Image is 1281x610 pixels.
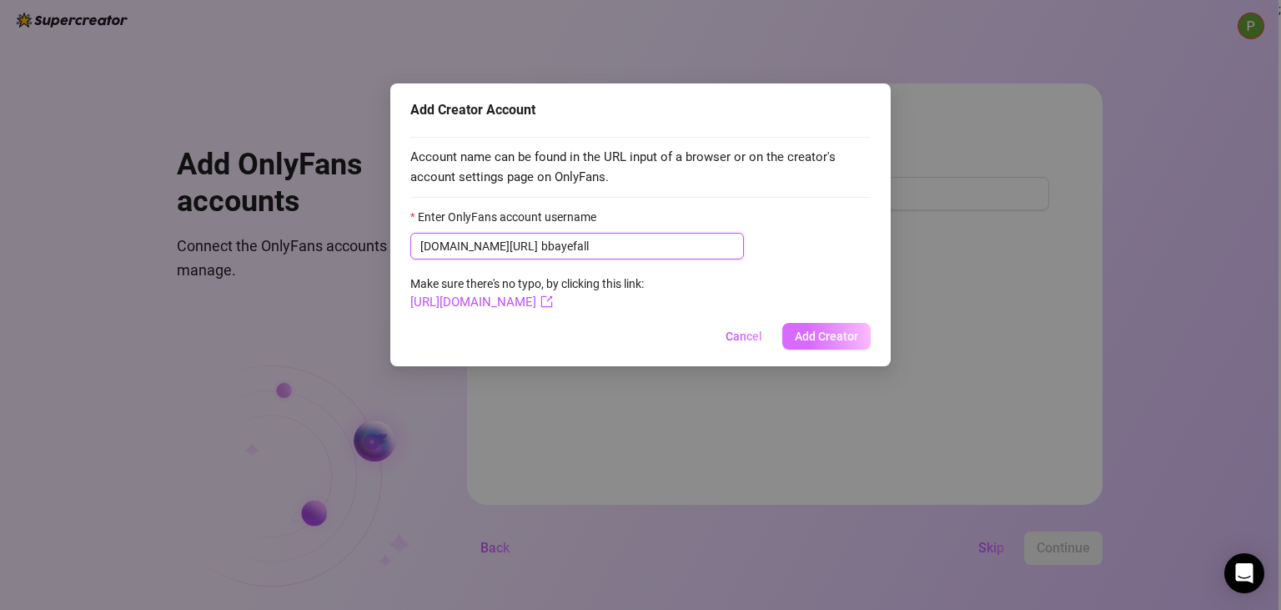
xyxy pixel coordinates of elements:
span: Add Creator [795,330,858,343]
span: export [540,295,553,308]
a: [URL][DOMAIN_NAME]export [410,295,553,310]
input: Enter OnlyFans account username [541,237,734,255]
span: Cancel [726,330,762,343]
div: Open Intercom Messenger [1224,553,1264,593]
span: Account name can be found in the URL input of a browser or on the creator's account settings page... [410,148,871,187]
div: Add Creator Account [410,100,871,120]
span: Make sure there's no typo, by clicking this link: [410,277,644,309]
span: [DOMAIN_NAME][URL] [420,237,538,255]
button: Add Creator [782,323,871,350]
label: Enter OnlyFans account username [410,208,607,226]
button: Cancel [712,323,776,350]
